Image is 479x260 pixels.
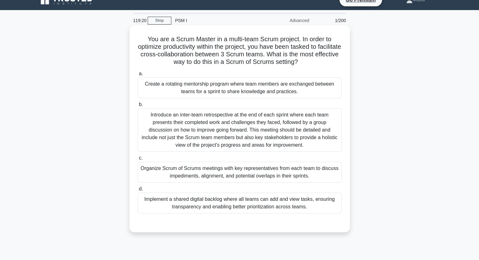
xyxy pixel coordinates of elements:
[129,14,148,27] div: 119:20
[258,14,313,27] div: Advanced
[138,108,342,152] div: Introduce an inter-team retrospective at the end of each sprint where each team presents their co...
[148,17,171,25] a: Stop
[139,155,143,161] span: c.
[139,71,143,76] span: a.
[139,102,143,107] span: b.
[139,186,143,191] span: d.
[138,193,342,213] div: Implement a shared digital backlog where all teams can add and view tasks, ensuring transparency ...
[137,35,342,66] h5: You are a Scrum Master in a multi-team Scrum project. In order to optimize productivity within th...
[138,162,342,183] div: Organize Scrum of Scrums meetings with key representatives from each team to discuss impediments,...
[313,14,350,27] div: 1/200
[138,77,342,98] div: Create a rotating mentorship program where team members are exchanged between teams for a sprint ...
[171,14,258,27] div: PSM I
